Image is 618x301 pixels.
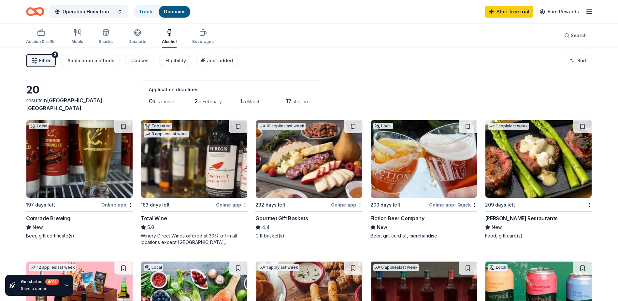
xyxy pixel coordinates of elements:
[485,233,592,239] div: Food, gift card(s)
[29,264,76,271] div: 12 applies last week
[240,98,242,105] span: 1
[488,264,508,271] div: Local
[50,5,128,18] button: Operation Homefront- Colfax Running Team
[536,6,583,18] a: Earn Rewards
[564,54,592,67] button: Sort
[21,279,59,285] div: Get started
[331,201,363,209] div: Online app
[21,286,59,291] div: Save a donor
[162,26,177,48] button: Alcohol
[485,120,592,198] img: Image for Perry's Restaurants
[26,26,56,48] button: Auction & raffle
[571,32,587,39] span: Search
[149,86,313,93] div: Application deadlines
[71,26,83,48] button: Meals
[370,214,424,222] div: Fiction Beer Company
[164,9,185,14] a: Discover
[429,201,477,209] div: Online app Quick
[255,233,362,239] div: Gift basket(s)
[141,120,247,198] img: Image for Total Wine
[133,5,191,18] button: TrackDiscover
[153,99,174,104] span: this month
[371,120,477,198] img: Image for Fiction Beer Company
[144,123,172,129] div: Top rated
[192,39,214,44] div: Beverages
[147,223,154,231] span: 5.0
[141,214,167,222] div: Total Wine
[485,201,515,209] div: 209 days left
[577,57,586,64] span: Sort
[492,223,502,231] span: New
[26,97,104,111] span: in
[125,54,154,67] button: Causes
[255,120,362,239] a: Image for Gourmet Gift Baskets10 applieslast week232 days leftOnline appGourmet Gift Baskets4.4Gi...
[192,26,214,48] button: Beverages
[26,96,133,112] div: results
[485,214,558,222] div: [PERSON_NAME] Restaurants
[485,120,592,239] a: Image for Perry's Restaurants1 applylast week209 days left[PERSON_NAME] RestaurantsNewFood, gift ...
[488,123,529,130] div: 1 apply last week
[144,264,163,271] div: Local
[26,120,133,239] a: Image for Comrade BrewingLocal197 days leftOnline appComrade BrewingNewBeer, gift certificate(s)
[63,8,115,16] span: Operation Homefront- Colfax Running Team
[26,201,55,209] div: 197 days left
[159,54,191,67] button: Eligibility
[377,223,387,231] span: New
[141,201,170,209] div: 183 days left
[165,57,186,64] div: Eligibility
[370,233,477,239] div: Beer, gift card(s), merchandise
[256,120,362,198] img: Image for Gourmet Gift Baskets
[139,9,152,14] a: Track
[258,264,299,271] div: 1 apply last week
[26,97,104,111] span: [GEOGRAPHIC_DATA], [GEOGRAPHIC_DATA]
[67,57,114,64] div: Application methods
[559,29,592,42] button: Search
[128,26,146,48] button: Desserts
[370,201,400,209] div: 209 days left
[286,98,292,105] span: 17
[255,214,308,222] div: Gourmet Gift Baskets
[373,123,393,129] div: Local
[242,99,261,104] span: in March
[255,201,285,209] div: 232 days left
[262,223,270,231] span: 4.4
[26,39,56,44] div: Auction & raffle
[485,6,533,18] a: Start free trial
[144,131,189,137] div: 3 applies last week
[26,120,133,198] img: Image for Comrade Brewing
[149,98,153,105] span: 0
[194,98,198,105] span: 2
[198,99,222,104] span: in February
[61,54,120,67] button: Application methods
[71,39,83,44] div: Meals
[131,57,149,64] div: Causes
[292,99,311,104] span: later on...
[370,120,477,239] a: Image for Fiction Beer CompanyLocal209 days leftOnline app•QuickFiction Beer CompanyNewBeer, gift...
[26,4,44,19] a: Home
[258,123,306,130] div: 10 applies last week
[45,279,59,285] div: 40 %
[196,54,238,67] button: Just added
[26,233,133,239] div: Beer, gift certificate(s)
[99,26,113,48] button: Snacks
[141,233,248,246] div: Winery Direct Wines offered at 30% off in all locations except [GEOGRAPHIC_DATA], [GEOGRAPHIC_DAT...
[101,201,133,209] div: Online app
[26,214,70,222] div: Comrade Brewing
[26,54,56,67] button: Filter2
[99,39,113,44] div: Snacks
[33,223,43,231] span: New
[26,83,133,96] div: 20
[39,57,50,64] span: Filter
[207,58,233,63] span: Just added
[455,202,456,208] span: •
[52,51,58,58] div: 2
[373,264,419,271] div: 6 applies last week
[141,120,248,246] a: Image for Total WineTop rated3 applieslast week183 days leftOnline appTotal Wine5.0Winery Direct ...
[216,201,248,209] div: Online app
[29,123,49,129] div: Local
[162,39,177,44] div: Alcohol
[128,39,146,44] div: Desserts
